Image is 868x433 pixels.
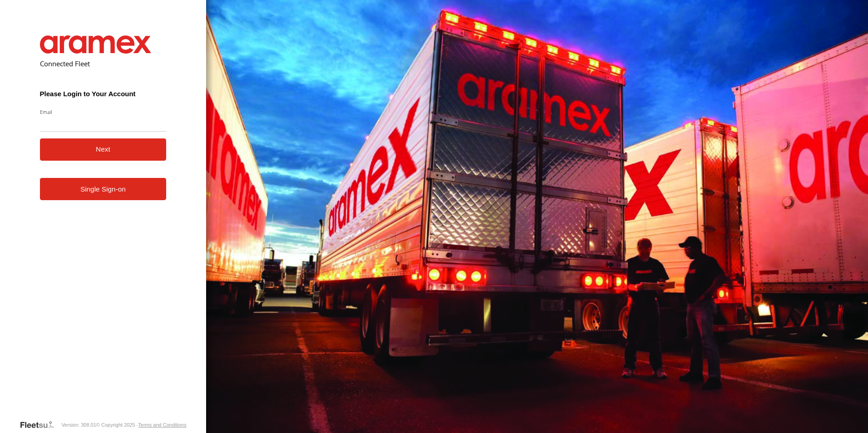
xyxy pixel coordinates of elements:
[40,108,167,115] label: Email
[40,138,167,161] button: Next
[96,422,187,428] div: © Copyright 2025 -
[40,178,167,200] a: Single Sign-on
[20,420,61,429] a: Visit our Website
[40,35,152,54] img: Aramex
[138,422,186,428] a: Terms and Conditions
[40,59,167,68] h2: Connected Fleet
[40,90,167,98] h3: Please Login to Your Account
[61,422,96,428] div: Version: 308.01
